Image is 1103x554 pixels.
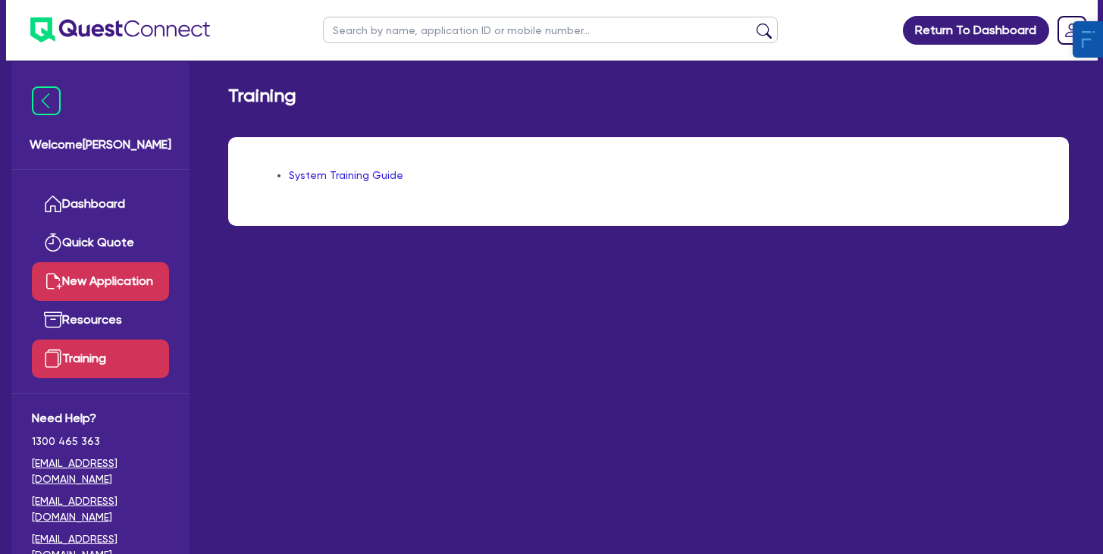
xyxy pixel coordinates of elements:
[32,493,169,525] a: [EMAIL_ADDRESS][DOMAIN_NAME]
[44,233,62,252] img: quick-quote
[30,136,171,154] span: Welcome [PERSON_NAME]
[32,86,61,115] img: icon-menu-close
[32,224,169,262] a: Quick Quote
[44,311,62,329] img: resources
[32,340,169,378] a: Training
[30,17,210,42] img: quest-connect-logo-blue
[44,272,62,290] img: new-application
[32,301,169,340] a: Resources
[32,409,169,427] span: Need Help?
[32,185,169,224] a: Dashboard
[32,455,169,487] a: [EMAIL_ADDRESS][DOMAIN_NAME]
[228,85,296,107] h2: Training
[323,17,778,43] input: Search by name, application ID or mobile number...
[32,262,169,301] a: New Application
[1052,11,1092,50] a: Dropdown toggle
[289,169,403,181] a: System Training Guide
[903,16,1049,45] a: Return To Dashboard
[32,433,169,449] span: 1300 465 363
[44,349,62,368] img: training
